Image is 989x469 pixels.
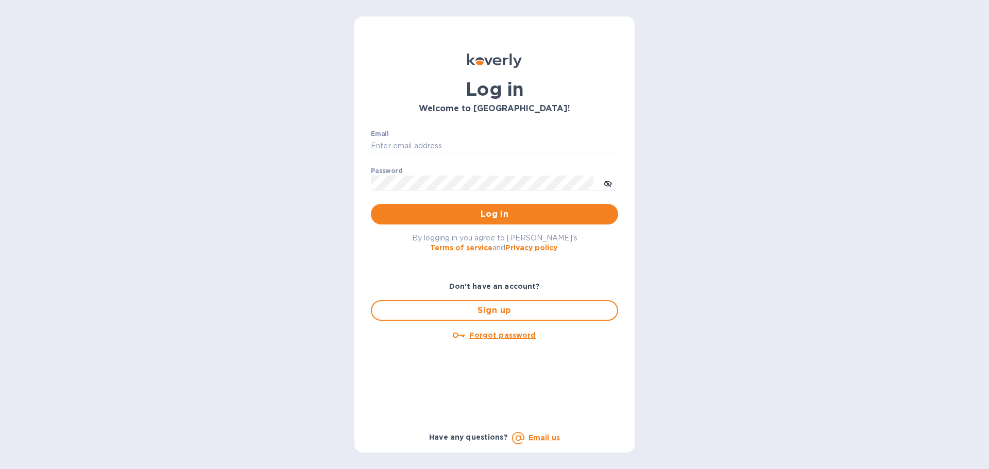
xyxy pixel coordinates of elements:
[371,78,618,100] h1: Log in
[371,168,402,174] label: Password
[371,300,618,321] button: Sign up
[430,244,492,252] a: Terms of service
[528,433,560,442] a: Email us
[469,331,536,339] u: Forgot password
[429,433,508,441] b: Have any questions?
[371,131,389,137] label: Email
[371,104,618,114] h3: Welcome to [GEOGRAPHIC_DATA]!
[371,204,618,224] button: Log in
[380,304,609,317] span: Sign up
[598,172,618,193] button: toggle password visibility
[371,138,618,154] input: Enter email address
[467,54,522,68] img: Koverly
[412,234,577,252] span: By logging in you agree to [PERSON_NAME]'s and .
[505,244,557,252] a: Privacy policy
[449,282,540,290] b: Don't have an account?
[379,208,610,220] span: Log in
